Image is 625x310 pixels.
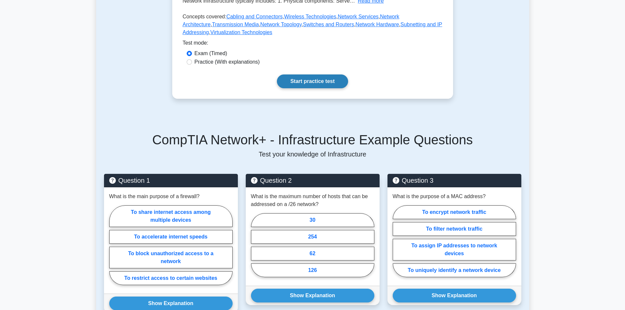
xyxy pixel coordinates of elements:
[303,22,354,27] a: Switches and Routers
[251,176,374,184] h5: Question 2
[277,74,348,88] a: Start practice test
[393,263,516,277] label: To uniquely identify a network device
[109,193,200,200] p: What is the main purpose of a firewall?
[393,205,516,219] label: To encrypt network traffic
[393,289,516,302] button: Show Explanation
[251,289,374,302] button: Show Explanation
[195,50,227,57] label: Exam (Timed)
[195,58,260,66] label: Practice (With explanations)
[284,14,336,19] a: Wireless Technologies
[212,22,259,27] a: Transmission Media
[226,14,283,19] a: Cabling and Connectors
[251,263,374,277] label: 126
[393,176,516,184] h5: Question 3
[251,213,374,227] label: 30
[104,132,521,148] h5: CompTIA Network+ - Infrastructure Example Questions
[109,271,233,285] label: To restrict access to certain websites
[251,193,374,208] p: What is the maximum number of hosts that can be addressed on a /26 network?
[109,230,233,244] label: To accelerate internet speeds
[210,30,272,35] a: Virtualization Technologies
[251,247,374,260] label: 62
[183,39,443,50] div: Test mode:
[393,193,486,200] p: What is the purpose of a MAC address?
[109,176,233,184] h5: Question 1
[393,222,516,236] label: To filter network traffic
[109,247,233,268] label: To block unauthorized access to a network
[338,14,378,19] a: Network Services
[393,239,516,260] label: To assign IP addresses to network devices
[183,13,443,39] p: Concepts covered: , , , , , , , , ,
[260,22,302,27] a: Network Topology
[251,230,374,244] label: 254
[183,14,400,27] a: Network Architecture
[109,205,233,227] label: To share internet access among multiple devices
[104,150,521,158] p: Test your knowledge of Infrastructure
[356,22,399,27] a: Network Hardware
